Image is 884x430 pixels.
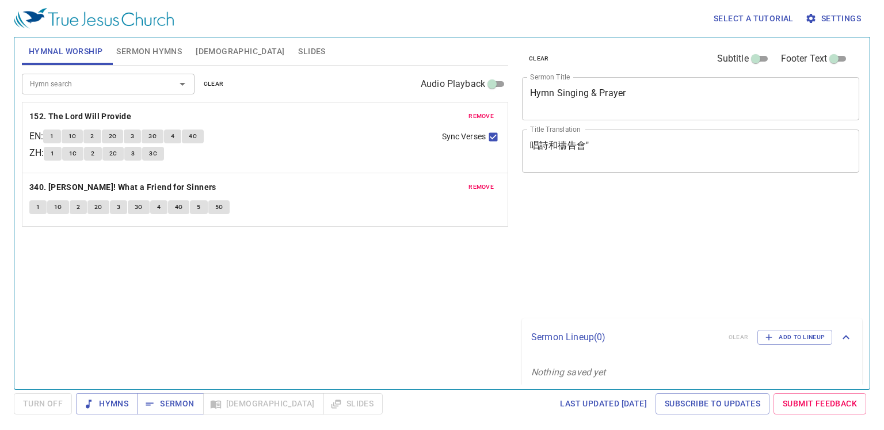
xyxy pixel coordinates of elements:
[190,200,207,214] button: 5
[14,8,174,29] img: True Jesus Church
[117,202,120,212] span: 3
[91,149,94,159] span: 2
[137,393,203,414] button: Sermon
[208,200,230,214] button: 5C
[131,131,134,142] span: 3
[665,397,760,411] span: Subscribe to Updates
[530,87,851,109] textarea: Hymn Singing & Prayer
[175,202,183,212] span: 4C
[714,12,794,26] span: Select a tutorial
[62,130,83,143] button: 1C
[421,77,485,91] span: Audio Playback
[462,180,501,194] button: remove
[68,131,77,142] span: 1C
[149,149,157,159] span: 3C
[765,332,825,343] span: Add to Lineup
[77,202,80,212] span: 2
[116,44,182,59] span: Sermon Hymns
[529,54,549,64] span: clear
[803,8,866,29] button: Settings
[128,200,150,214] button: 3C
[298,44,325,59] span: Slides
[131,149,135,159] span: 3
[94,202,102,212] span: 2C
[29,200,47,214] button: 1
[709,8,798,29] button: Select a tutorial
[531,330,719,344] p: Sermon Lineup ( 0 )
[36,202,40,212] span: 1
[90,131,94,142] span: 2
[522,318,862,356] div: Sermon Lineup(0)clearAdd to Lineup
[29,109,134,124] button: 152. The Lord Will Provide
[142,130,163,143] button: 3C
[29,180,216,195] b: 340. [PERSON_NAME]! What a Friend for Sinners
[196,44,284,59] span: [DEMOGRAPHIC_DATA]
[54,202,62,212] span: 1C
[109,131,117,142] span: 2C
[124,130,141,143] button: 3
[51,149,54,159] span: 1
[531,367,606,378] i: Nothing saved yet
[783,397,857,411] span: Submit Feedback
[29,130,43,143] p: EN :
[84,147,101,161] button: 2
[717,52,749,66] span: Subtitle
[29,109,131,124] b: 152. The Lord Will Provide
[50,131,54,142] span: 1
[468,182,494,192] span: remove
[62,147,84,161] button: 1C
[555,393,651,414] a: Last updated [DATE]
[102,130,124,143] button: 2C
[757,330,832,345] button: Add to Lineup
[29,44,103,59] span: Hymnal Worship
[76,393,138,414] button: Hymns
[43,130,60,143] button: 1
[157,202,161,212] span: 4
[135,202,143,212] span: 3C
[560,397,647,411] span: Last updated [DATE]
[197,77,231,91] button: clear
[70,200,87,214] button: 2
[215,202,223,212] span: 5C
[656,393,769,414] a: Subscribe to Updates
[44,147,61,161] button: 1
[164,130,181,143] button: 4
[109,149,117,159] span: 2C
[773,393,866,414] a: Submit Feedback
[85,397,128,411] span: Hymns
[530,140,851,162] textarea: 唱詩和禱告會"
[102,147,124,161] button: 2C
[146,397,194,411] span: Sermon
[182,130,204,143] button: 4C
[168,200,190,214] button: 4C
[462,109,501,123] button: remove
[110,200,127,214] button: 3
[189,131,197,142] span: 4C
[442,131,486,143] span: Sync Verses
[781,52,828,66] span: Footer Text
[29,146,44,160] p: ZH :
[148,131,157,142] span: 3C
[124,147,142,161] button: 3
[204,79,224,89] span: clear
[29,180,218,195] button: 340. [PERSON_NAME]! What a Friend for Sinners
[87,200,109,214] button: 2C
[807,12,861,26] span: Settings
[47,200,69,214] button: 1C
[150,200,167,214] button: 4
[517,185,793,314] iframe: from-child
[197,202,200,212] span: 5
[522,52,556,66] button: clear
[142,147,164,161] button: 3C
[83,130,101,143] button: 2
[174,76,190,92] button: Open
[171,131,174,142] span: 4
[69,149,77,159] span: 1C
[468,111,494,121] span: remove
